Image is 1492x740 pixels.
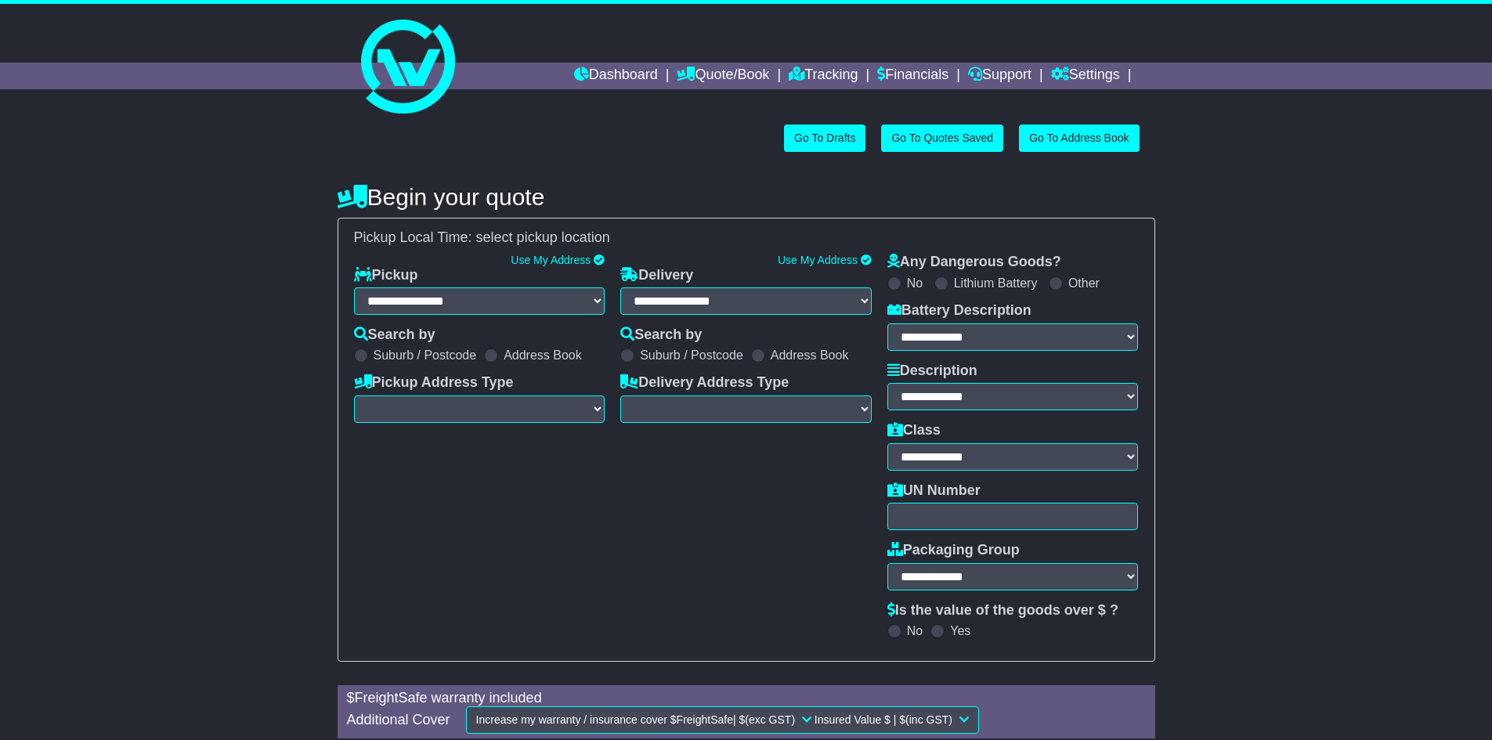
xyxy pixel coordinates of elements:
[877,63,948,89] a: Financials
[620,327,702,344] label: Search by
[887,482,981,500] label: UN Number
[887,254,1061,271] label: Any Dangerous Goods?
[968,63,1031,89] a: Support
[354,267,418,284] label: Pickup
[954,276,1038,291] label: Lithium Battery
[677,63,769,89] a: Quote/Book
[504,348,582,363] label: Address Book
[354,374,514,392] label: Pickup Address Type
[640,348,743,363] label: Suburb / Postcode
[887,363,977,380] label: Description
[887,542,1020,559] label: Packaging Group
[733,713,795,726] span: | $ (exc GST)
[620,374,789,392] label: Delivery Address Type
[778,254,858,266] a: Use My Address
[815,713,969,726] span: Insured Value $
[881,125,1003,152] a: Go To Quotes Saved
[1068,276,1100,291] label: Other
[887,602,1118,619] label: Is the value of the goods over $ ?
[374,348,477,363] label: Suburb / Postcode
[574,63,658,89] a: Dashboard
[339,712,458,729] div: Additional Cover
[1019,125,1139,152] a: Go To Address Book
[670,713,798,726] span: $ FreightSafe
[1051,63,1120,89] a: Settings
[338,184,1155,210] h4: Begin your quote
[789,63,858,89] a: Tracking
[950,623,970,638] label: Yes
[771,348,849,363] label: Address Book
[620,267,693,284] label: Delivery
[907,623,923,638] label: No
[894,713,952,726] span: | $ (inc GST)
[466,706,979,734] button: Increase my warranty / insurance cover $FreightSafe| $(exc GST) Insured Value $ | $(inc GST)
[887,422,941,439] label: Class
[907,276,923,291] label: No
[476,229,610,245] span: select pickup location
[339,690,1154,707] div: $ FreightSafe warranty included
[346,229,1147,247] div: Pickup Local Time:
[476,713,667,726] span: Increase my warranty / insurance cover
[887,302,1031,319] label: Battery Description
[354,327,435,344] label: Search by
[784,125,865,152] a: Go To Drafts
[511,254,591,266] a: Use My Address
